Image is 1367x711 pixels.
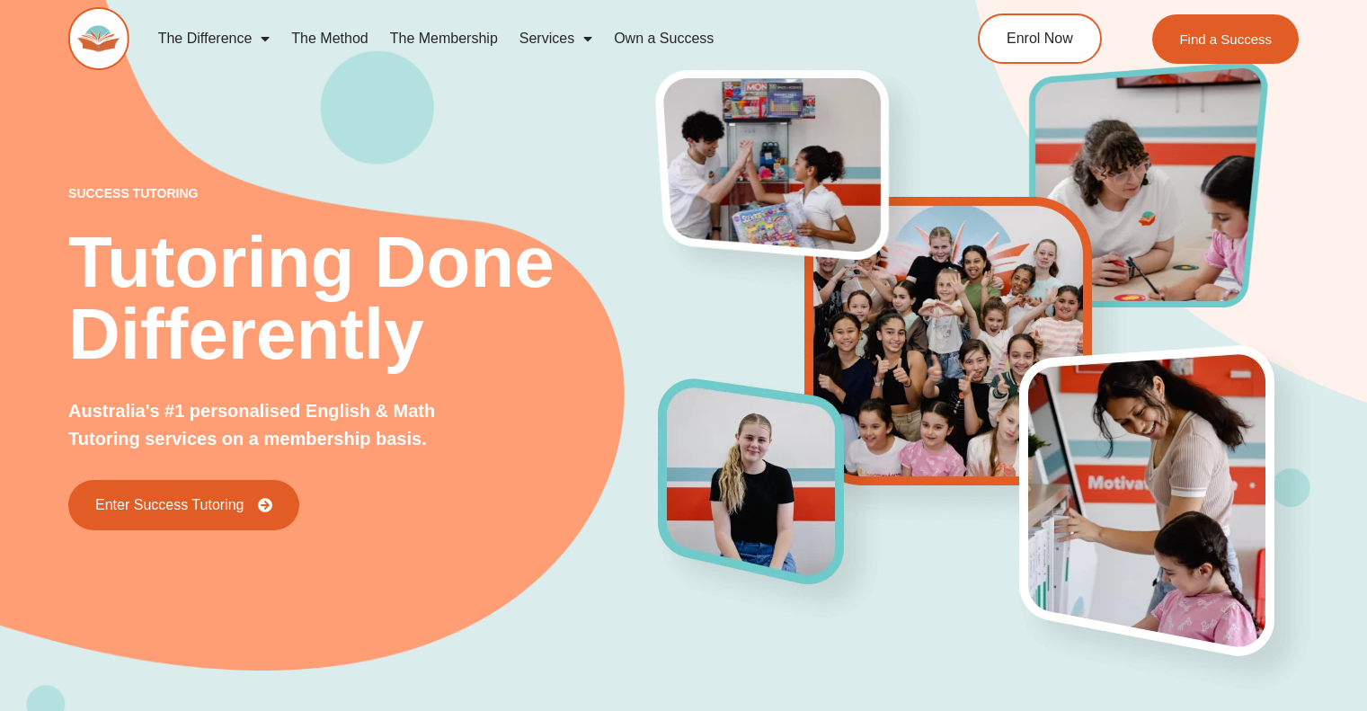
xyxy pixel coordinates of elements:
[95,498,244,512] span: Enter Success Tutoring
[68,397,500,453] p: Australia's #1 personalised English & Math Tutoring services on a membership basis.
[603,18,724,59] a: Own a Success
[147,18,908,59] nav: Menu
[379,18,509,59] a: The Membership
[280,18,378,59] a: The Method
[147,18,281,59] a: The Difference
[1007,31,1073,46] span: Enrol Now
[509,18,603,59] a: Services
[68,480,299,530] a: Enter Success Tutoring
[68,187,659,200] p: success tutoring
[68,227,659,370] h2: Tutoring Done Differently
[1179,32,1272,46] span: Find a Success
[978,13,1102,64] a: Enrol Now
[1152,14,1299,64] a: Find a Success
